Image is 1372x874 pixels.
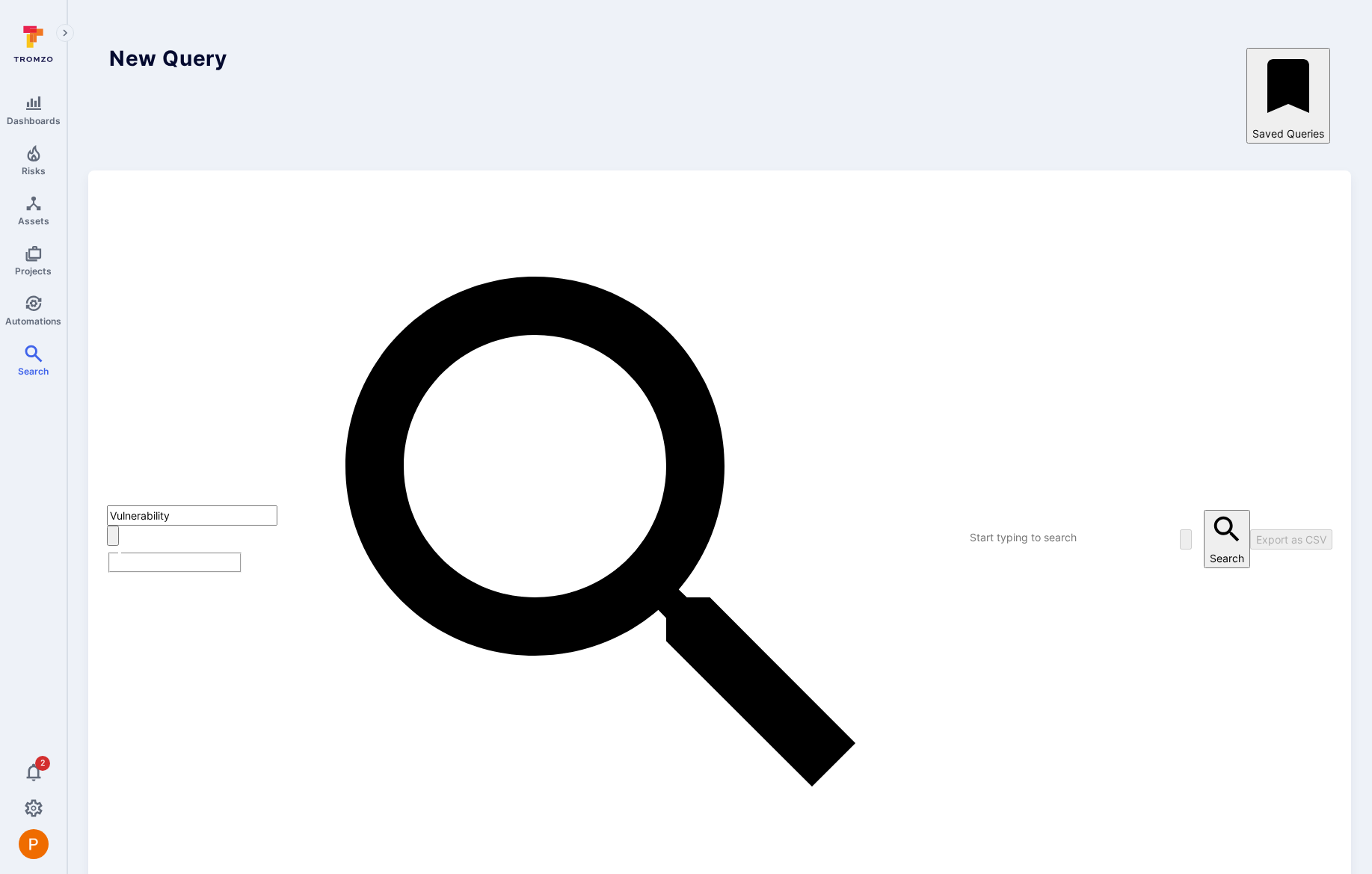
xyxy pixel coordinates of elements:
[7,115,61,126] span: Dashboards
[1250,529,1332,550] button: Export as CSV
[19,829,49,859] div: Peter Baker
[18,366,49,377] span: Search
[35,756,50,771] span: 2
[107,505,277,526] input: Select basic entity
[18,215,49,227] span: Assets
[1246,48,1330,144] button: Saved Queries
[56,24,74,42] button: Expand navigation menu
[15,265,52,277] span: Projects
[107,526,119,546] button: Open
[1204,510,1250,568] button: ig-search
[5,316,61,327] span: Automations
[19,829,49,859] img: ACg8ocICMCW9Gtmm-eRbQDunRucU07-w0qv-2qX63v-oG-s=s96-c
[968,528,1087,547] textarea: Intelligence Graph search area
[22,165,46,176] span: Risks
[1180,529,1192,550] span: Save query
[60,27,70,40] i: Expand navigation menu
[109,48,227,118] h1: New Query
